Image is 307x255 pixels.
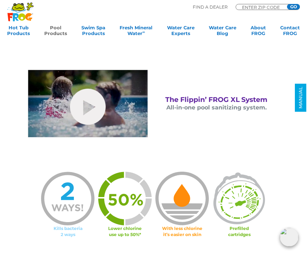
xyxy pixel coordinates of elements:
img: icon-50percent-green [98,172,152,225]
a: Hot TubProducts [7,25,30,39]
a: Water CareBlog [209,25,236,39]
img: icon-less-chlorine-orange [155,172,209,225]
img: flippin-frog-video-still [28,70,148,137]
sup: ∞ [142,30,145,34]
img: openIcon [280,228,298,246]
a: AboutFROG [251,25,266,39]
p: Lower chlorine use up to 50%* [96,225,153,237]
p: Kills bacteria 2 ways [39,225,96,237]
img: icon-prefilled-green-FF copy2 [212,172,266,225]
span: The Flippin’ FROG XL System [165,95,267,104]
img: icon-2-ways-blue [41,172,95,225]
a: MANUAL [295,84,306,112]
a: Swim SpaProducts [81,25,105,39]
input: Zip Code Form [241,5,284,9]
a: Water CareExperts [167,25,195,39]
p: With less chlorine it’s easier on skin [153,225,211,237]
p: Prefilled cartridges [211,225,268,237]
p: Find A Dealer [193,4,228,10]
a: PoolProducts [44,25,67,39]
a: Fresh MineralWater∞ [120,25,152,39]
span: All-in-one pool sanitizing system. [166,104,267,111]
input: GO [287,4,300,10]
a: ContactFROG [280,25,300,39]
